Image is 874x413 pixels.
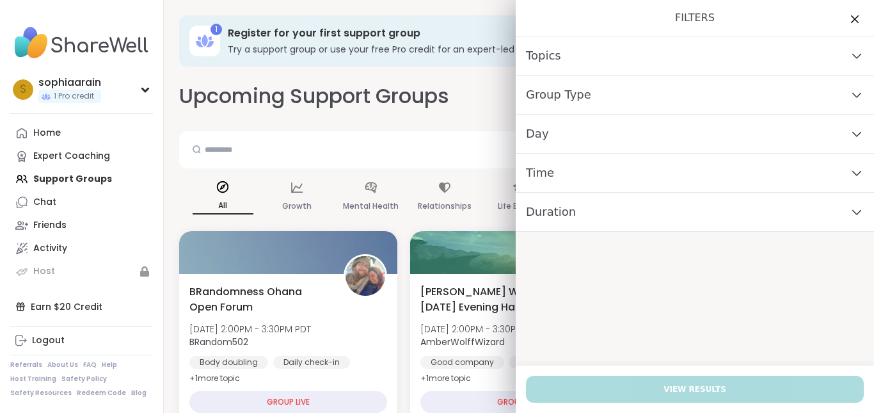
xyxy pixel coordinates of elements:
span: BRandomness Ohana Open Forum [189,284,330,315]
img: BRandom502 [346,256,385,296]
a: Home [10,122,153,145]
span: Group Type [526,86,591,104]
div: Friends [33,219,67,232]
a: Activity [10,237,153,260]
div: Expert Coaching [33,150,110,163]
button: View Results [526,376,864,403]
a: Expert Coaching [10,145,153,168]
div: Earn $20 Credit [10,295,153,318]
a: FAQ [83,360,97,369]
div: GROUP LIVE [420,391,618,413]
a: Host [10,260,153,283]
b: BRandom502 [189,336,248,348]
span: Duration [526,203,576,221]
h3: Try a support group or use your free Pro credit for an expert-led coaching group. [228,43,841,56]
div: Chat [33,196,56,209]
div: Body doubling [189,356,268,369]
p: All [193,198,253,215]
h3: Register for your first support group [228,26,841,40]
span: Time [526,164,554,182]
div: Activity [33,242,67,255]
div: Logout [32,334,65,347]
span: View Results [663,384,726,395]
a: Help [102,360,117,369]
a: Logout [10,329,153,352]
h1: Filters [526,10,864,26]
a: Host Training [10,375,56,384]
a: Blog [131,389,147,398]
a: Redeem Code [77,389,126,398]
div: Home [33,127,61,140]
div: 1 [211,24,222,35]
span: Topics [526,47,561,65]
a: Friends [10,214,153,237]
span: Day [526,125,549,143]
img: ShareWell Nav Logo [10,20,153,65]
div: Host [33,265,55,278]
p: Mental Health [343,198,399,214]
span: s [20,81,26,98]
p: Relationships [418,198,472,214]
span: [PERSON_NAME] Wizard’s [DATE] Evening Hangout Den 🐺🪄 [420,284,560,315]
div: sophiaarain [38,76,101,90]
div: Good company [420,356,504,369]
p: Growth [282,198,312,214]
h2: Upcoming Support Groups [179,82,449,111]
a: About Us [47,360,78,369]
a: Referrals [10,360,42,369]
div: Inner peace [509,356,576,369]
div: GROUP LIVE [189,391,387,413]
a: Safety Resources [10,389,72,398]
span: [DATE] 2:00PM - 3:30PM PDT [420,323,542,336]
p: Life Events [498,198,540,214]
a: Safety Policy [61,375,107,384]
span: [DATE] 2:00PM - 3:30PM PDT [189,323,311,336]
span: 1 Pro credit [54,91,94,102]
b: AmberWolffWizard [420,336,505,348]
div: Daily check-in [273,356,350,369]
a: Chat [10,191,153,214]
